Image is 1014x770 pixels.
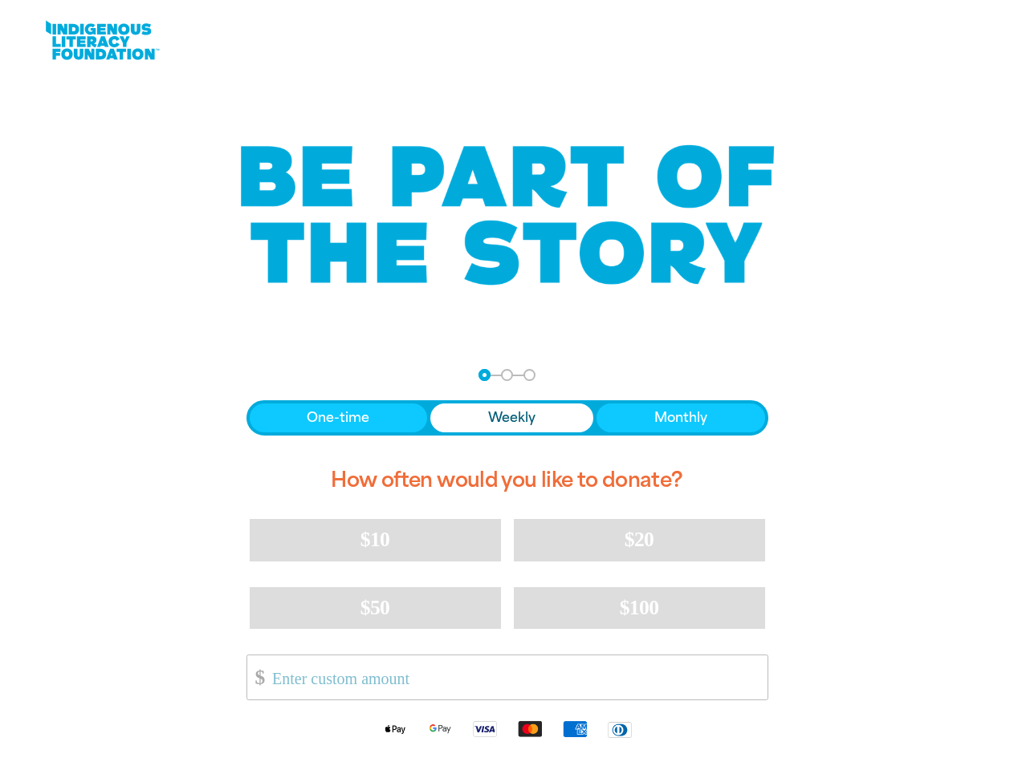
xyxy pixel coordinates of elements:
span: $100 [620,596,659,619]
img: American Express logo [552,719,597,738]
img: Visa logo [462,719,507,738]
button: $10 [250,519,501,561]
span: $10 [360,528,389,551]
button: Monthly [597,403,765,432]
span: One-time [307,408,369,428]
img: Be part of the story [226,113,788,318]
h2: How often would you like to donate? [246,455,768,506]
button: Navigate to step 2 of 3 to enter your details [501,369,513,381]
div: Donation frequency [246,400,768,436]
img: Diners Club logo [597,720,642,739]
button: $50 [250,587,501,629]
span: $20 [625,528,654,551]
input: Enter custom amount [261,655,767,699]
span: Monthly [654,408,707,428]
span: $ [247,659,265,695]
button: $100 [514,587,765,629]
div: Available payment methods [246,707,768,751]
button: $20 [514,519,765,561]
button: Navigate to step 3 of 3 to enter your payment details [523,369,536,381]
span: $50 [360,596,389,619]
button: Weekly [430,403,593,432]
button: One-time [250,403,428,432]
img: Apple Pay logo [373,719,417,738]
button: Navigate to step 1 of 3 to enter your donation amount [478,369,491,381]
img: Google Pay logo [417,719,462,738]
img: Mastercard logo [507,719,552,738]
span: Weekly [488,408,536,428]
